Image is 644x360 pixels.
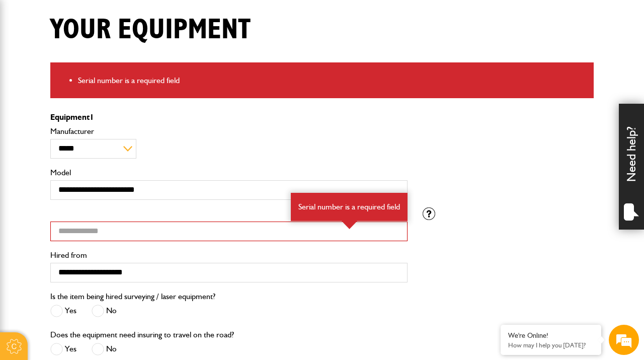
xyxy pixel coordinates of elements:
[50,13,251,47] h1: Your equipment
[508,331,594,340] div: We're Online!
[13,182,184,274] textarea: Type your message and hit 'Enter'
[50,293,215,301] label: Is the item being hired surveying / laser equipment?
[52,56,169,69] div: Chat with us now
[50,169,408,177] label: Model
[50,251,408,259] label: Hired from
[13,153,184,175] input: Enter your phone number
[50,331,234,339] label: Does the equipment need insuring to travel on the road?
[137,282,183,296] em: Start Chat
[619,104,644,230] div: Need help?
[13,93,184,115] input: Enter your last name
[17,56,42,70] img: d_20077148190_company_1631870298795_20077148190
[90,112,94,122] span: 1
[78,74,586,87] li: Serial number is a required field
[92,343,117,355] label: No
[508,341,594,349] p: How may I help you today?
[342,221,357,229] img: error-box-arrow.svg
[13,123,184,145] input: Enter your email address
[50,113,408,121] p: Equipment
[50,343,76,355] label: Yes
[50,127,408,135] label: Manufacturer
[92,305,117,317] label: No
[50,305,76,317] label: Yes
[291,193,408,221] div: Serial number is a required field
[165,5,189,29] div: Minimize live chat window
